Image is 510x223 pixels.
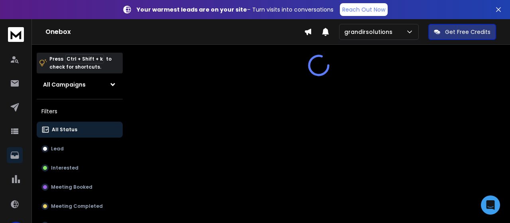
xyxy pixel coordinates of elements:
button: Meeting Booked [37,179,123,195]
button: All Campaigns [37,77,123,93]
p: All Status [52,126,77,133]
p: Press to check for shortcuts. [49,55,112,71]
p: Lead [51,146,64,152]
button: All Status [37,122,123,138]
span: Ctrl + Shift + k [65,54,104,63]
button: Get Free Credits [428,24,496,40]
h1: All Campaigns [43,81,86,89]
button: Meeting Completed [37,198,123,214]
button: Lead [37,141,123,157]
p: Get Free Credits [445,28,490,36]
p: Reach Out Now [342,6,385,14]
p: Interested [51,165,78,171]
h3: Filters [37,106,123,117]
p: – Turn visits into conversations [137,6,333,14]
button: Interested [37,160,123,176]
img: logo [8,27,24,42]
p: Meeting Booked [51,184,92,190]
strong: Your warmest leads are on your site [137,6,247,14]
p: Meeting Completed [51,203,103,209]
a: Reach Out Now [340,3,388,16]
h1: Onebox [45,27,304,37]
p: grandirsolutions [344,28,396,36]
div: Open Intercom Messenger [481,195,500,215]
